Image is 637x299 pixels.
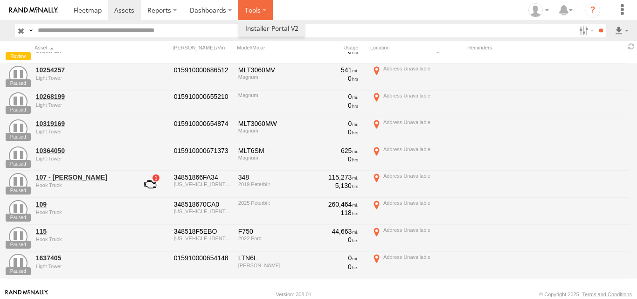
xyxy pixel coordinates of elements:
div: 0 [312,128,359,136]
div: 5,130 [312,181,359,190]
label: Click to View Current Location [370,172,464,197]
div: 015910000654148 [174,254,232,262]
div: 541 [312,66,359,74]
label: Search Filter Options [575,24,595,37]
div: 0 [312,119,359,128]
div: 2NP3LJ0X9KM611408 [174,181,232,187]
div: 2022 Ford [238,236,305,241]
a: View Asset Details [9,146,28,165]
div: Magnum [238,128,305,133]
a: View Asset Details [9,39,28,57]
div: MLT3060MV [238,66,305,74]
a: View Asset Details [9,66,28,84]
label: Click to View Current Location [370,226,464,251]
div: Location [370,44,464,51]
label: Click to View Current Location [370,118,464,143]
a: 1637405 [36,254,126,262]
i: ? [585,3,600,18]
div: 44,663 [312,227,359,236]
div: 118 [312,209,359,217]
span: Refresh [626,42,637,51]
label: Click to View Current Location [370,199,464,224]
div: undefined [36,102,126,108]
a: View Asset Details [9,119,28,138]
label: Click to View Current Location [370,145,464,170]
div: Model/Make [237,44,307,51]
a: 115 [36,227,126,236]
div: 0 [312,236,359,244]
div: Magnum [238,74,305,80]
div: Click to Sort [35,44,128,51]
a: 107 - [PERSON_NAME] [36,173,126,181]
div: MLT3060MW [238,119,305,128]
div: 0 [312,155,359,163]
div: 2NP3LJ0X0LM638501 [174,209,232,214]
div: 015910000686512 [174,66,232,74]
div: Ed Pruneda [525,3,552,17]
img: rand-logo.svg [9,7,58,14]
a: View Asset Details [9,92,28,111]
a: 10364050 [36,146,126,155]
div: Wacker [238,263,305,268]
a: Visit our Website [5,290,48,299]
a: View Asset Details [9,254,28,272]
div: 0 [312,92,359,101]
div: F750 [238,227,305,236]
a: 10268199 [36,92,126,101]
div: 260,464 [312,200,359,209]
div: 34851866FA34 [174,173,232,181]
a: 109 [36,200,126,209]
div: Magnum [238,92,305,98]
div: Reminders [467,44,550,51]
div: 0 [312,263,359,271]
a: 10254257 [36,66,126,74]
div: 015910000671373 [174,146,232,155]
label: Click to View Current Location [370,64,464,90]
label: Search Query [27,24,35,37]
div: 0 [312,74,359,83]
div: 015910000655210 [174,92,232,101]
div: 115,273 [312,173,359,181]
div: undefined [36,209,126,215]
div: 015910000654874 [174,119,232,128]
div: 348 [238,173,305,181]
div: 1FDWF7DC1NDF00587 [174,236,232,241]
div: Version: 308.01 [276,292,312,297]
a: View Asset with Fault/s [133,173,167,195]
div: 348518F5EBO [174,227,232,236]
div: Usage [311,44,367,51]
div: undefined [36,182,126,188]
a: View Asset Details [9,227,28,246]
div: © Copyright 2025 - [539,292,632,297]
div: 0 [312,101,359,110]
div: undefined [36,156,126,161]
label: Click to View Current Location [370,91,464,117]
a: Terms and Conditions [582,292,632,297]
a: 10319169 [36,119,126,128]
a: View Asset Details [9,200,28,219]
div: 348518670CA0 [174,200,232,209]
div: [PERSON_NAME]./Vin [173,44,233,51]
div: 0 [312,254,359,262]
div: LTN6L [238,254,305,262]
label: Click to View Current Location [370,253,464,278]
div: undefined [36,264,126,269]
div: MLT6SM [238,146,305,155]
div: 2019 Peterbilt [238,181,305,187]
div: undefined [36,236,126,242]
div: 625 [312,146,359,155]
label: Export results as... [614,24,630,37]
a: View Asset Details [9,173,28,192]
div: Magnum [238,155,305,160]
div: undefined [36,129,126,134]
div: undefined [36,75,126,81]
div: 2025 Peterbilt [238,200,305,206]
